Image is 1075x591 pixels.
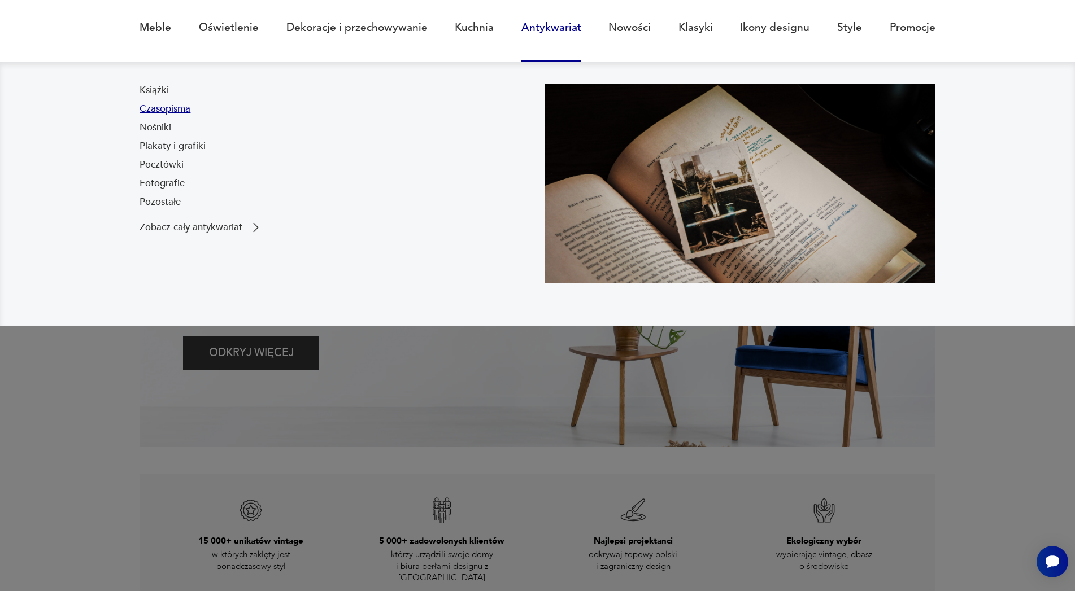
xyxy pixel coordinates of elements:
a: Nośniki [140,121,171,134]
a: Zobacz cały antykwariat [140,221,263,234]
a: Pozostałe [140,195,181,209]
a: Antykwariat [521,2,581,54]
a: Książki [140,84,169,97]
a: Pocztówki [140,158,184,172]
a: Kuchnia [455,2,494,54]
p: Zobacz cały antykwariat [140,223,242,232]
a: Klasyki [678,2,713,54]
iframe: Smartsupp widget button [1037,546,1068,577]
a: Meble [140,2,171,54]
a: Czasopisma [140,102,190,116]
a: Nowości [608,2,651,54]
a: Ikony designu [740,2,809,54]
a: Dekoracje i przechowywanie [286,2,428,54]
a: Promocje [890,2,935,54]
a: Style [837,2,862,54]
a: Fotografie [140,177,185,190]
a: Oświetlenie [199,2,259,54]
a: Plakaty i grafiki [140,139,206,153]
img: c8a9187830f37f141118a59c8d49ce82.jpg [545,84,935,283]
